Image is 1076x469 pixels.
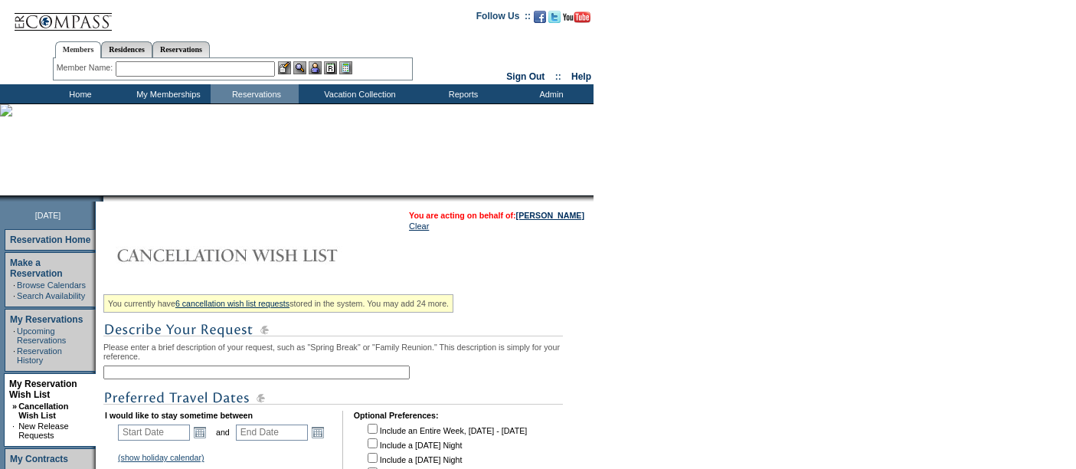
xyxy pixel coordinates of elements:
[9,379,77,400] a: My Reservation Wish List
[211,84,299,103] td: Reservations
[563,11,590,23] img: Subscribe to our YouTube Channel
[191,424,208,441] a: Open the calendar popup.
[101,41,152,57] a: Residences
[35,211,61,220] span: [DATE]
[105,411,253,420] b: I would like to stay sometime between
[17,291,85,300] a: Search Availability
[505,84,594,103] td: Admin
[10,314,83,325] a: My Reservations
[278,61,291,74] img: b_edit.gif
[175,299,289,308] a: 6 cancellation wish list requests
[309,61,322,74] img: Impersonate
[534,11,546,23] img: Become our fan on Facebook
[299,84,417,103] td: Vacation Collection
[417,84,505,103] td: Reports
[571,71,591,82] a: Help
[17,326,66,345] a: Upcoming Reservations
[18,421,68,440] a: New Release Requests
[516,211,584,220] a: [PERSON_NAME]
[476,9,531,28] td: Follow Us ::
[324,61,337,74] img: Reservations
[506,71,545,82] a: Sign Out
[354,411,439,420] b: Optional Preferences:
[103,195,105,202] img: blank.gif
[13,280,15,290] td: ·
[123,84,211,103] td: My Memberships
[103,240,410,271] img: Cancellation Wish List
[17,346,62,365] a: Reservation History
[555,71,561,82] span: ::
[12,421,17,440] td: ·
[13,346,15,365] td: ·
[98,195,103,202] img: promoShadowLeftCorner.gif
[548,15,561,25] a: Follow us on Twitter
[293,61,306,74] img: View
[103,294,453,313] div: You currently have stored in the system. You may add 24 more.
[409,211,584,220] span: You are acting on behalf of:
[55,41,102,58] a: Members
[13,291,15,300] td: ·
[18,402,68,420] a: Cancellation Wish List
[309,424,326,441] a: Open the calendar popup.
[548,11,561,23] img: Follow us on Twitter
[236,425,308,441] input: Date format: M/D/Y. Shortcut keys: [T] for Today. [UP] or [.] for Next Day. [DOWN] or [,] for Pre...
[57,61,116,74] div: Member Name:
[10,257,63,279] a: Make a Reservation
[118,453,204,462] a: (show holiday calendar)
[17,280,86,290] a: Browse Calendars
[10,235,90,245] a: Reservation Home
[409,221,429,231] a: Clear
[10,454,68,464] a: My Contracts
[13,326,15,345] td: ·
[214,421,232,443] td: and
[339,61,352,74] img: b_calculator.gif
[12,402,17,411] b: »
[152,41,210,57] a: Reservations
[534,15,546,25] a: Become our fan on Facebook
[34,84,123,103] td: Home
[118,425,190,441] input: Date format: M/D/Y. Shortcut keys: [T] for Today. [UP] or [.] for Next Day. [DOWN] or [,] for Pre...
[563,15,590,25] a: Subscribe to our YouTube Channel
